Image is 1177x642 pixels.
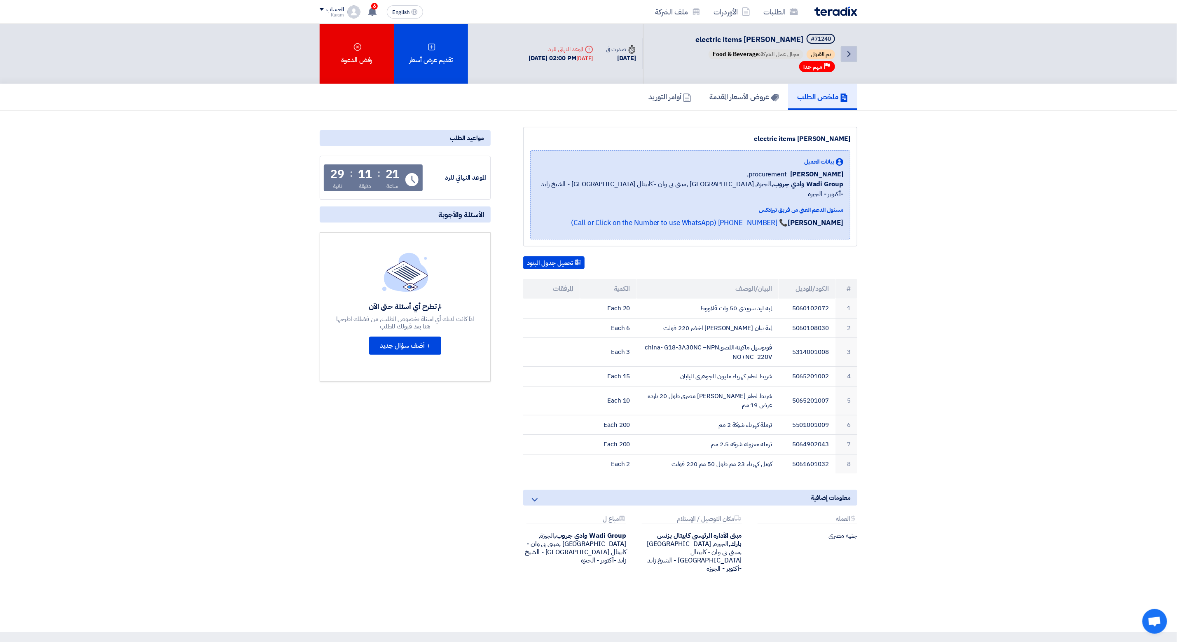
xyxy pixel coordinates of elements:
h5: electric items Saleh Ghadery [695,34,837,45]
div: الجيزة, [GEOGRAPHIC_DATA] ,مبنى بى وان - كابيتال [GEOGRAPHIC_DATA] - الشيخ زايد -أكتوبر - الجيزه [639,532,742,573]
span: English [392,9,409,15]
div: اذا كانت لديك أي اسئلة بخصوص الطلب, من فضلك اطرحها هنا بعد قبولك للطلب [335,315,475,330]
b: مبنى الأداره الرئيسى كابيتال بزنس بارك, [658,531,742,549]
div: الموعد النهائي للرد [424,173,486,183]
td: شريط لحام [PERSON_NAME] مصرى طول 20 يارده عرض 19 مم [637,386,779,415]
th: البيان/الوصف [637,279,779,299]
div: صدرت في [606,45,636,54]
img: Teradix logo [814,7,857,16]
button: + أضف سؤال جديد [369,337,441,355]
a: دردشة مفتوحة [1142,609,1167,634]
span: Food & Beverage [713,50,759,59]
span: تم القبول [807,49,835,59]
div: : [377,166,380,181]
td: 2 Each [580,454,637,473]
td: 5314001008 [779,338,835,367]
td: 1 [835,299,857,318]
td: ترملة كهرباء شوكة 2 مم [637,415,779,435]
td: 8 [835,454,857,473]
div: رفض الدعوة [320,24,394,84]
td: 15 Each [580,367,637,387]
img: empty_state_list.svg [382,253,428,291]
td: 200 Each [580,415,637,435]
span: procurement, [747,169,787,179]
div: [DATE] 02:00 PM [529,54,593,63]
div: مكان التوصيل / الإستلام [642,515,742,524]
h5: أوامر التوريد [648,92,691,101]
div: جنيه مصري [754,532,857,540]
div: العمله [758,515,857,524]
a: عروض الأسعار المقدمة [700,84,788,110]
a: ملف الشركة [648,2,707,21]
th: المرفقات [523,279,580,299]
a: أوامر التوريد [639,84,700,110]
td: فوتوسيل ماكينة اللصقchina- G18-3A30NC –NPN NO+NC- 220V [637,338,779,367]
span: 6 [371,3,378,9]
td: 5060108030 [779,318,835,338]
button: تحميل جدول البنود [523,256,585,269]
div: ساعة [386,182,398,190]
td: كويل كهرباء 23 مم طول 50 مم 220 فولت [637,454,779,473]
td: 5501001009 [779,415,835,435]
div: [DATE] [606,54,636,63]
span: مجال عمل الشركة: [709,49,803,59]
div: الحساب [326,6,344,13]
div: [DATE] [576,54,593,63]
td: ترملة معزولة شوكة 2.5 مم [637,435,779,455]
span: مهم جدا [803,63,822,71]
div: 11 [358,169,372,180]
div: ثانية [333,182,342,190]
td: 5061601032 [779,454,835,473]
b: Wadi Group وادي جروب, [771,179,843,189]
td: 5060102072 [779,299,835,318]
b: Wadi Group وادي جروب, [554,531,626,541]
div: 21 [386,169,400,180]
div: 29 [331,169,345,180]
a: الأوردرات [707,2,757,21]
div: #71240 [811,36,831,42]
div: مسئول الدعم الفني من فريق تيرادكس [537,206,843,214]
h5: ملخص الطلب [797,92,848,101]
span: معلومات إضافية [811,493,851,502]
div: Karam [320,13,344,17]
div: الجيزة, [GEOGRAPHIC_DATA] ,مبنى بى وان - كابيتال [GEOGRAPHIC_DATA] - الشيخ زايد -أكتوبر - الجيزه [523,532,626,565]
div: : [350,166,353,181]
button: English [387,5,423,19]
td: لمبة بيان [PERSON_NAME] اخضر 220 فولت [637,318,779,338]
th: الكمية [580,279,637,299]
div: electric items [PERSON_NAME] [530,134,850,144]
td: 5 [835,386,857,415]
div: مواعيد الطلب [320,130,491,146]
span: الجيزة, [GEOGRAPHIC_DATA] ,مبنى بى وان - كابيتال [GEOGRAPHIC_DATA] - الشيخ زايد -أكتوبر - الجيزه [537,179,843,199]
span: electric items [PERSON_NAME] [695,34,803,45]
h5: عروض الأسعار المقدمة [709,92,779,101]
th: # [835,279,857,299]
td: 5064902043 [779,435,835,455]
a: 📞 [PHONE_NUMBER] (Call or Click on the Number to use WhatsApp) [571,218,788,228]
td: 7 [835,435,857,455]
td: 10 Each [580,386,637,415]
td: 6 Each [580,318,637,338]
strong: [PERSON_NAME] [788,218,843,228]
span: الأسئلة والأجوبة [438,210,484,219]
td: 3 Each [580,338,637,367]
div: تقديم عرض أسعار [394,24,468,84]
div: مباع ل [526,515,626,524]
td: لمبة ليد سويدى 50 وات قلاووظ [637,299,779,318]
a: ملخص الطلب [788,84,857,110]
td: شريط لحام كهرباء مليون الجوهرى اليابان [637,367,779,387]
img: profile_test.png [347,5,360,19]
div: دقيقة [359,182,372,190]
td: 4 [835,367,857,387]
div: لم تطرح أي أسئلة حتى الآن [335,302,475,311]
td: 3 [835,338,857,367]
td: 20 Each [580,299,637,318]
td: 6 [835,415,857,435]
th: الكود/الموديل [779,279,835,299]
td: 2 [835,318,857,338]
span: [PERSON_NAME] [790,169,843,179]
td: 5065201002 [779,367,835,387]
td: 5065201007 [779,386,835,415]
div: الموعد النهائي للرد [529,45,593,54]
td: 200 Each [580,435,637,455]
